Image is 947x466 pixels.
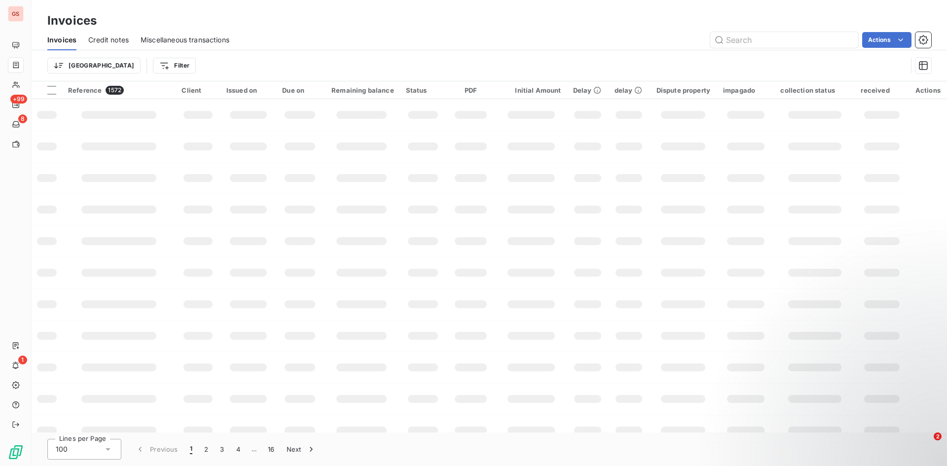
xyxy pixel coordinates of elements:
span: 100 [56,444,68,454]
button: Next [281,439,322,460]
div: Status [406,86,440,94]
div: received [861,86,903,94]
button: Filter [153,58,196,73]
div: Initial Amount [501,86,561,94]
img: Logo LeanPay [8,444,24,460]
span: Invoices [47,35,76,45]
button: 2 [198,439,214,460]
button: 1 [184,439,198,460]
div: delay [615,86,644,94]
div: Remaining balance [329,86,394,94]
button: Previous [129,439,184,460]
span: Reference [68,86,102,94]
button: Actions [862,32,911,48]
span: Miscellaneous transactions [141,35,229,45]
span: 1572 [106,86,124,95]
div: impagado [723,86,768,94]
span: Credit notes [88,35,129,45]
h3: Invoices [47,12,97,30]
span: +99 [10,95,27,104]
button: 4 [230,439,246,460]
div: Actions [915,86,941,94]
div: Dispute property [656,86,711,94]
span: 8 [18,114,27,123]
span: 2 [934,432,942,440]
div: Issued on [226,86,271,94]
iframe: Intercom live chat [913,432,937,456]
span: … [246,441,262,457]
div: Delay [573,86,603,94]
div: GS [8,6,24,22]
div: PDF [452,86,489,94]
div: collection status [780,86,849,94]
span: 1 [190,444,192,454]
div: Client [182,86,214,94]
input: Search [710,32,858,48]
button: [GEOGRAPHIC_DATA] [47,58,141,73]
button: 3 [214,439,230,460]
button: 16 [262,439,281,460]
span: 1 [18,356,27,364]
div: Due on [282,86,318,94]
